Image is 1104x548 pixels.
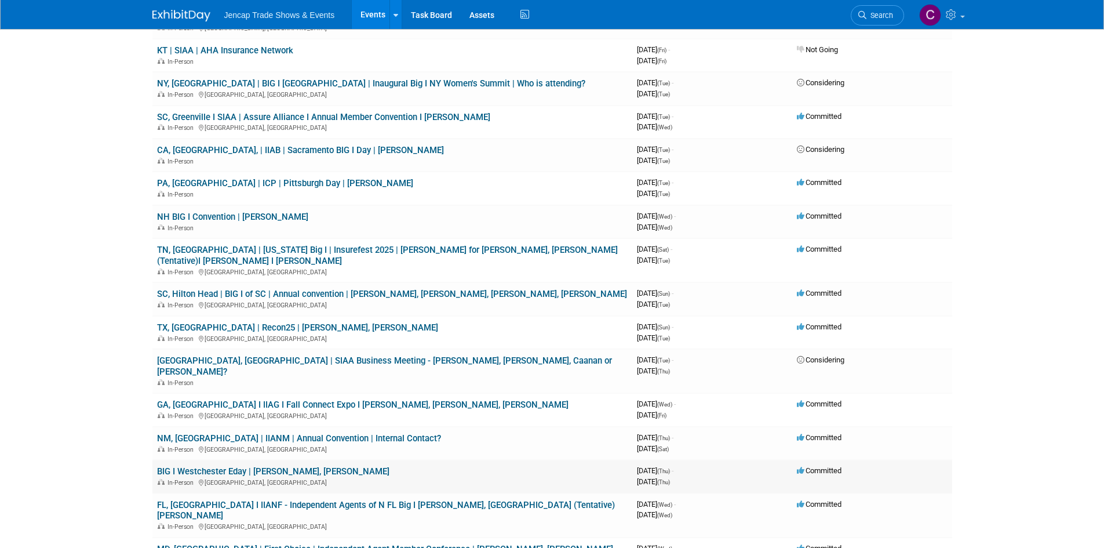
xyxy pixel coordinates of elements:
[672,355,673,364] span: -
[637,112,673,121] span: [DATE]
[167,268,197,276] span: In-Person
[157,245,618,266] a: TN, [GEOGRAPHIC_DATA] | [US_STATE] Big I | Insurefest 2025 | [PERSON_NAME] for [PERSON_NAME], [PE...
[637,178,673,187] span: [DATE]
[157,322,438,333] a: TX, [GEOGRAPHIC_DATA] | Recon25 | [PERSON_NAME], [PERSON_NAME]
[158,523,165,529] img: In-Person Event
[657,91,670,97] span: (Tue)
[158,446,165,452] img: In-Person Event
[167,412,197,420] span: In-Person
[657,246,669,253] span: (Sat)
[671,245,672,253] span: -
[157,433,441,444] a: NM, [GEOGRAPHIC_DATA] | IIANM | Annual Convention | Internal Contact?
[797,178,841,187] span: Committed
[157,89,628,99] div: [GEOGRAPHIC_DATA], [GEOGRAPHIC_DATA]
[657,401,672,408] span: (Wed)
[657,368,670,375] span: (Thu)
[674,500,676,509] span: -
[637,510,672,519] span: [DATE]
[919,4,941,26] img: Christopher Reid
[158,302,165,307] img: In-Person Event
[157,521,628,531] div: [GEOGRAPHIC_DATA], [GEOGRAPHIC_DATA]
[657,224,672,231] span: (Wed)
[657,335,670,342] span: (Tue)
[851,5,904,26] a: Search
[167,335,197,343] span: In-Person
[224,10,335,20] span: Jencap Trade Shows & Events
[672,112,673,121] span: -
[637,189,670,198] span: [DATE]
[637,300,670,309] span: [DATE]
[637,477,670,486] span: [DATE]
[657,468,670,474] span: (Thu)
[637,145,673,154] span: [DATE]
[657,357,670,364] span: (Tue)
[637,156,670,165] span: [DATE]
[637,122,672,131] span: [DATE]
[167,191,197,198] span: In-Person
[657,47,666,53] span: (Fri)
[157,45,293,56] a: KT | SIAA | AHA Insurance Network
[157,145,444,155] a: CA, [GEOGRAPHIC_DATA], | IIAB | Sacramento BIG I Day | [PERSON_NAME]
[672,433,673,442] span: -
[157,333,628,343] div: [GEOGRAPHIC_DATA], [GEOGRAPHIC_DATA]
[158,224,165,230] img: In-Person Event
[157,400,569,410] a: GA, [GEOGRAPHIC_DATA] I IIAG I Fall Connect Expo I [PERSON_NAME], [PERSON_NAME], [PERSON_NAME]
[158,479,165,485] img: In-Person Event
[637,223,672,231] span: [DATE]
[167,224,197,232] span: In-Person
[158,124,165,130] img: In-Person Event
[167,446,197,453] span: In-Person
[157,411,628,420] div: [GEOGRAPHIC_DATA], [GEOGRAPHIC_DATA]
[672,322,673,331] span: -
[637,500,676,509] span: [DATE]
[797,212,841,220] span: Committed
[167,91,197,99] span: In-Person
[158,335,165,341] img: In-Person Event
[157,78,585,89] a: NY, [GEOGRAPHIC_DATA] | BIG I [GEOGRAPHIC_DATA] | Inaugural Big I NY Women's Summit | Who is atte...
[797,78,844,87] span: Considering
[797,289,841,297] span: Committed
[167,479,197,487] span: In-Person
[657,114,670,120] span: (Tue)
[797,433,841,442] span: Committed
[797,466,841,475] span: Committed
[158,268,165,274] img: In-Person Event
[637,322,673,331] span: [DATE]
[157,477,628,487] div: [GEOGRAPHIC_DATA], [GEOGRAPHIC_DATA]
[672,466,673,475] span: -
[167,58,197,66] span: In-Person
[637,56,666,65] span: [DATE]
[167,158,197,165] span: In-Person
[657,502,672,508] span: (Wed)
[158,91,165,97] img: In-Person Event
[672,145,673,154] span: -
[637,289,673,297] span: [DATE]
[158,379,165,385] img: In-Person Event
[637,355,673,364] span: [DATE]
[157,178,413,188] a: PA, [GEOGRAPHIC_DATA] | ICP | Pittsburgh Day | [PERSON_NAME]
[637,256,670,264] span: [DATE]
[657,512,672,518] span: (Wed)
[672,178,673,187] span: -
[158,412,165,418] img: In-Person Event
[167,379,197,387] span: In-Person
[637,466,673,475] span: [DATE]
[657,191,670,197] span: (Tue)
[637,444,669,453] span: [DATE]
[866,11,893,20] span: Search
[152,10,210,21] img: ExhibitDay
[797,145,844,154] span: Considering
[672,78,673,87] span: -
[157,267,628,276] div: [GEOGRAPHIC_DATA], [GEOGRAPHIC_DATA]
[158,191,165,197] img: In-Person Event
[157,466,389,477] a: BIG I Westchester Eday | [PERSON_NAME], [PERSON_NAME]
[657,213,672,220] span: (Wed)
[657,257,670,264] span: (Tue)
[797,355,844,364] span: Considering
[797,245,841,253] span: Committed
[637,89,670,98] span: [DATE]
[674,400,676,408] span: -
[158,58,165,64] img: In-Person Event
[657,302,670,308] span: (Tue)
[157,122,628,132] div: [GEOGRAPHIC_DATA], [GEOGRAPHIC_DATA]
